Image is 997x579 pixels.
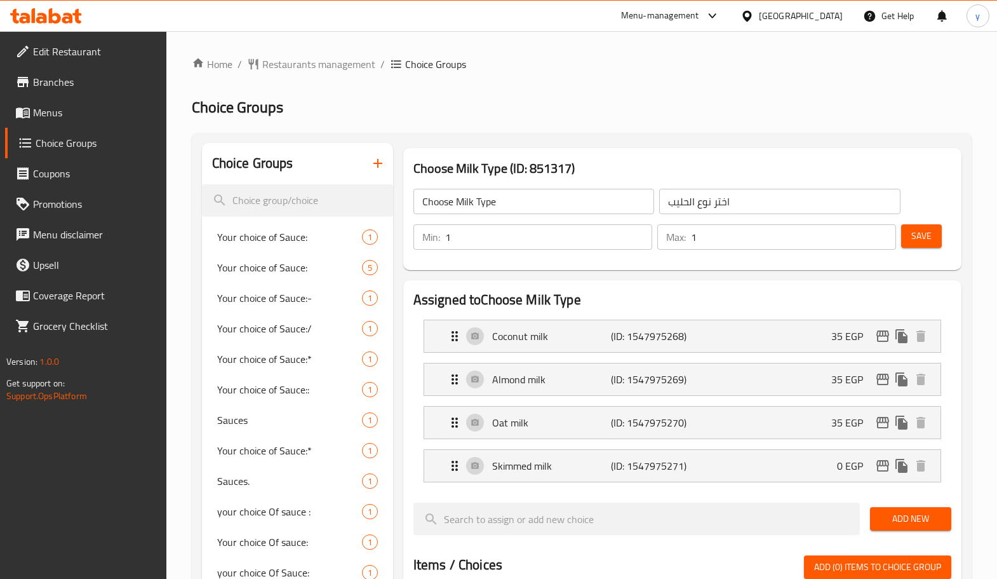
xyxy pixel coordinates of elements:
[212,154,293,173] h2: Choice Groups
[362,382,378,397] div: Choices
[424,450,940,482] div: Expand
[217,351,362,367] span: Your choice of Sauce:*
[217,473,362,489] span: Sauces.
[413,555,502,575] h2: Items / Choices
[413,503,860,535] input: search
[202,527,393,557] div: Your choice Of sauce:1
[6,375,65,392] span: Get support on:
[5,97,166,128] a: Menus
[362,443,378,458] div: Choices
[217,382,362,397] span: Your choice of Sauce::
[363,506,377,518] span: 1
[362,504,378,519] div: Choices
[33,288,156,303] span: Coverage Report
[202,374,393,405] div: Your choice of Sauce::1
[362,321,378,336] div: Choices
[892,327,911,346] button: duplicate
[217,504,362,519] span: your choice Of sauce :
[192,57,232,72] a: Home
[870,507,951,531] button: Add New
[5,158,166,189] a: Coupons
[363,445,377,457] span: 1
[247,57,375,72] a: Restaurants management
[873,456,892,475] button: edit
[39,353,59,370] span: 1.0.0
[413,158,951,179] h3: Choose Milk Type (ID: 851317)
[831,329,873,344] p: 35 EGP
[901,224,942,248] button: Save
[413,315,951,358] li: Expand
[759,9,843,23] div: [GEOGRAPHIC_DATA]
[892,370,911,389] button: duplicate
[424,320,940,352] div: Expand
[405,57,466,72] span: Choice Groups
[202,435,393,466] div: Your choice of Sauce:*1
[892,456,911,475] button: duplicate
[892,413,911,432] button: duplicate
[5,219,166,250] a: Menu disclaimer
[611,329,690,344] p: (ID: 1547975268)
[33,318,156,334] span: Grocery Checklist
[424,407,940,439] div: Expand
[492,415,611,430] p: Oat milk
[492,372,611,387] p: Almond milk
[202,466,393,496] div: Sauces.1
[363,231,377,243] span: 1
[362,260,378,275] div: Choices
[33,196,156,212] span: Promotions
[5,128,166,158] a: Choice Groups
[33,166,156,181] span: Coupons
[413,444,951,487] li: Expand
[202,252,393,283] div: Your choice of Sauce:5
[6,388,87,404] a: Support.OpsPlatform
[911,413,930,432] button: delete
[831,415,873,430] p: 35 EGP
[33,105,156,120] span: Menus
[5,280,166,311] a: Coverage Report
[362,229,378,245] div: Choices
[492,329,611,344] p: Coconut milk
[217,290,362,306] span: Your choice of Sauce:-
[217,260,362,275] span: Your choice of Sauce:
[666,229,686,245] p: Max:
[6,353,37,370] span: Version:
[217,321,362,336] span: Your choice of Sauce:/
[611,458,690,473] p: (ID: 1547975271)
[217,412,362,428] span: Sauces
[911,327,930,346] button: delete
[413,358,951,401] li: Expand
[202,222,393,252] div: Your choice of Sauce:1
[413,401,951,444] li: Expand
[363,323,377,335] span: 1
[911,456,930,475] button: delete
[33,74,156,90] span: Branches
[363,567,377,579] span: 1
[217,535,362,550] span: Your choice Of sauce:
[33,257,156,273] span: Upsell
[202,344,393,374] div: Your choice of Sauce:*1
[238,57,242,72] li: /
[911,228,932,244] span: Save
[492,458,611,473] p: Skimmed milk
[192,57,972,72] nav: breadcrumb
[422,229,440,245] p: Min:
[804,555,951,579] button: Add (0) items to choice group
[880,511,941,527] span: Add New
[363,414,377,426] span: 1
[611,372,690,387] p: (ID: 1547975269)
[217,443,362,458] span: Your choice of Sauce:*
[363,262,377,274] span: 5
[363,384,377,396] span: 1
[33,227,156,242] span: Menu disclaimer
[202,496,393,527] div: your choice Of sauce :1
[362,535,378,550] div: Choices
[362,473,378,489] div: Choices
[814,559,941,575] span: Add (0) items to choice group
[217,229,362,245] span: Your choice of Sauce:
[202,313,393,344] div: Your choice of Sauce:/1
[363,353,377,365] span: 1
[837,458,873,473] p: 0 EGP
[363,536,377,548] span: 1
[413,290,951,310] h2: Assigned to Choose Milk Type
[262,57,375,72] span: Restaurants management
